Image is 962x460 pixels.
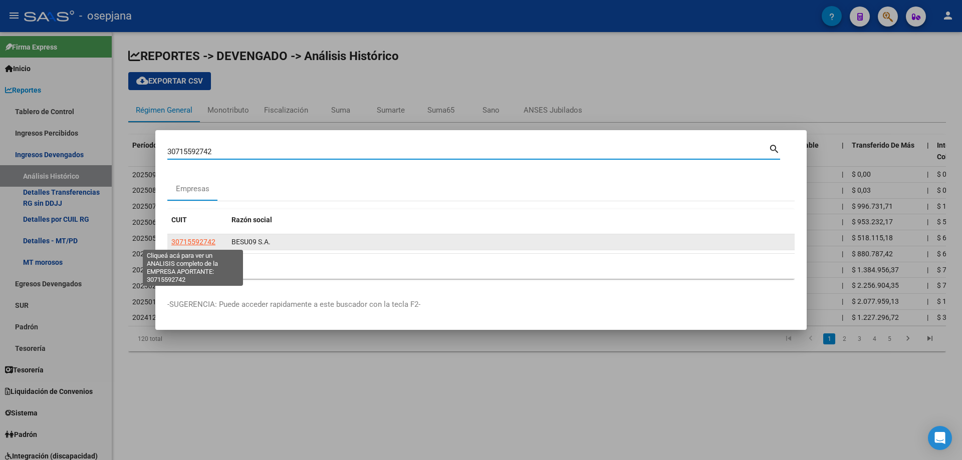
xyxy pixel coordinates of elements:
div: Empresas [176,183,209,195]
span: BESU09 S.A. [231,238,271,246]
span: 30715592742 [171,238,215,246]
p: -SUGERENCIA: Puede acceder rapidamente a este buscador con la tecla F2- [167,299,795,310]
span: Razón social [231,216,272,224]
div: Open Intercom Messenger [928,426,952,450]
span: CUIT [171,216,187,224]
datatable-header-cell: CUIT [167,209,227,231]
div: 1 total [167,254,795,279]
datatable-header-cell: Razón social [227,209,795,231]
mat-icon: search [769,142,780,154]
